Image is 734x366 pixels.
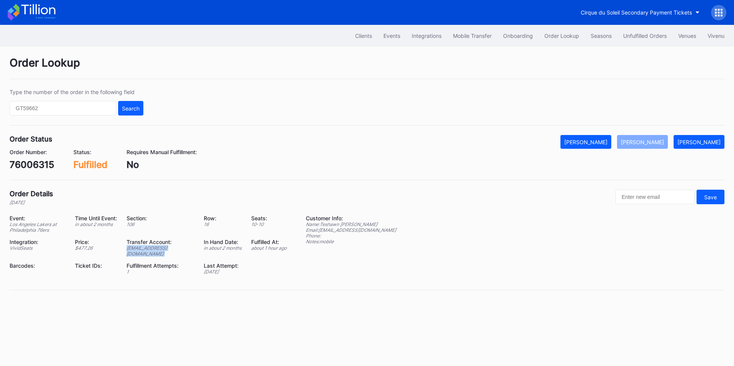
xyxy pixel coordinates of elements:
div: Venues [678,33,696,39]
div: Type the number of the order in the following field [10,89,143,95]
div: Los Angeles Lakers at Philadelphia 76ers [10,221,65,233]
div: 10 - 10 [251,221,287,227]
input: Enter new email [615,190,695,204]
div: Seats: [251,215,287,221]
div: Last Attempt: [204,262,242,269]
button: Cirque du Soleil Secondary Payment Tickets [575,5,705,20]
div: [PERSON_NAME] [677,139,721,145]
div: Vivenu [708,33,724,39]
div: Event: [10,215,65,221]
div: Events [383,33,400,39]
div: In Hand Date: [204,239,242,245]
div: Mobile Transfer [453,33,492,39]
div: Fulfillment Attempts: [127,262,194,269]
button: Integrations [406,29,447,43]
button: [PERSON_NAME] [617,135,668,149]
div: Clients [355,33,372,39]
div: VividSeats [10,245,65,251]
div: Seasons [591,33,612,39]
div: Section: [127,215,194,221]
div: Price: [75,239,117,245]
div: [DATE] [204,269,242,275]
div: 106 [127,221,194,227]
div: Fulfilled At: [251,239,287,245]
div: Order Lookup [544,33,579,39]
div: Order Details [10,190,53,198]
button: [PERSON_NAME] [560,135,611,149]
button: Search [118,101,143,115]
div: Integrations [412,33,442,39]
input: GT59662 [10,101,116,115]
button: Onboarding [497,29,539,43]
div: Phone: [306,233,396,239]
button: Vivenu [702,29,730,43]
div: Status: [73,149,107,155]
button: Seasons [585,29,617,43]
div: Time Until Event: [75,215,117,221]
button: Venues [672,29,702,43]
div: $ 477.26 [75,245,117,251]
div: Search [122,105,140,112]
div: [PERSON_NAME] [621,139,664,145]
div: in about 2 months [75,221,117,227]
div: Requires Manual Fulfillment: [127,149,197,155]
button: Clients [349,29,378,43]
div: 76006315 [10,159,54,170]
div: [DATE] [10,200,53,205]
button: Order Lookup [539,29,585,43]
button: Events [378,29,406,43]
div: 16 [204,221,242,227]
div: Row: [204,215,242,221]
button: Mobile Transfer [447,29,497,43]
div: Name: Teshawn [PERSON_NAME] [306,221,396,227]
div: Email: [EMAIL_ADDRESS][DOMAIN_NAME] [306,227,396,233]
div: Unfulfilled Orders [623,33,667,39]
div: Notes: mobile [306,239,396,244]
div: Onboarding [503,33,533,39]
div: [PERSON_NAME] [564,139,607,145]
div: Customer Info: [306,215,396,221]
div: Barcodes: [10,262,65,269]
div: Order Number: [10,149,54,155]
div: No [127,159,197,170]
div: about 1 hour ago [251,245,287,251]
button: [PERSON_NAME] [674,135,724,149]
button: Save [697,190,724,204]
div: Ticket IDs: [75,262,117,269]
div: Save [704,194,717,200]
div: Fulfilled [73,159,107,170]
button: Unfulfilled Orders [617,29,672,43]
div: in about 2 months [204,245,242,251]
div: Integration: [10,239,65,245]
div: 1 [127,269,194,275]
div: Order Status [10,135,52,143]
div: Cirque du Soleil Secondary Payment Tickets [581,9,692,16]
div: [EMAIL_ADDRESS][DOMAIN_NAME] [127,245,194,257]
div: Order Lookup [10,56,724,79]
div: Transfer Account: [127,239,194,245]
